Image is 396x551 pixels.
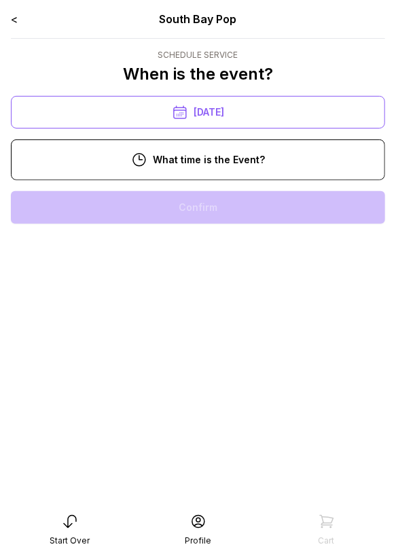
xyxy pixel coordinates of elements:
div: Start Over [50,535,90,546]
div: South Bay Pop [86,11,310,27]
div: Cart [319,535,335,546]
p: When is the event? [123,63,273,85]
a: < [11,12,18,26]
div: [DATE] [11,96,385,129]
div: Schedule Service [123,50,273,61]
div: Profile [185,535,211,546]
